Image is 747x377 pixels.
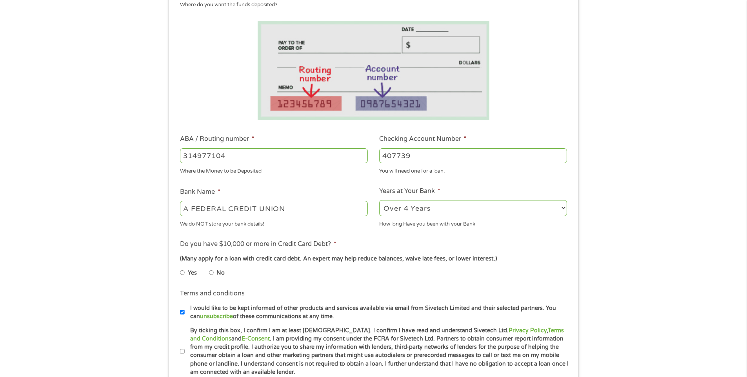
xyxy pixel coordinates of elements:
a: E-Consent [242,335,270,342]
label: ABA / Routing number [180,135,254,143]
div: How long Have you been with your Bank [379,217,567,228]
div: You will need one for a loan. [379,165,567,175]
label: Checking Account Number [379,135,467,143]
label: Do you have $10,000 or more in Credit Card Debt? [180,240,336,248]
input: 345634636 [379,148,567,163]
label: Bank Name [180,188,220,196]
div: Where do you want the funds deposited? [180,1,561,9]
label: Years at Your Bank [379,187,440,195]
input: 263177916 [180,148,368,163]
div: Where the Money to be Deposited [180,165,368,175]
label: By ticking this box, I confirm I am at least [DEMOGRAPHIC_DATA]. I confirm I have read and unders... [185,326,569,377]
label: Terms and conditions [180,290,245,298]
div: We do NOT store your bank details! [180,217,368,228]
a: unsubscribe [200,313,233,320]
a: Terms and Conditions [190,327,564,342]
label: Yes [188,269,197,277]
label: No [216,269,225,277]
label: I would like to be kept informed of other products and services available via email from Sivetech... [185,304,569,321]
img: Routing number location [258,21,490,120]
div: (Many apply for a loan with credit card debt. An expert may help reduce balances, waive late fees... [180,255,567,263]
a: Privacy Policy [509,327,547,334]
